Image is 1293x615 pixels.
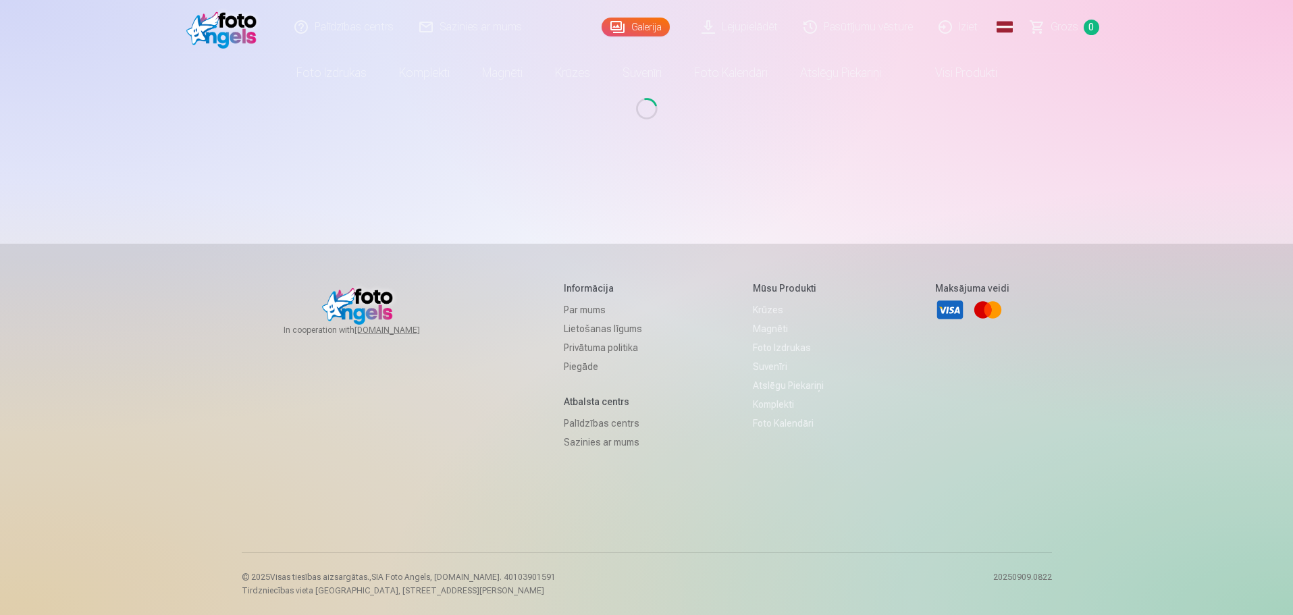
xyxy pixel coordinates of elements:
a: Foto kalendāri [678,54,784,92]
a: Lietošanas līgums [564,319,642,338]
a: Atslēgu piekariņi [753,376,824,395]
span: Grozs [1051,19,1078,35]
a: Atslēgu piekariņi [784,54,897,92]
a: Palīdzības centrs [564,414,642,433]
a: Krūzes [539,54,606,92]
p: Tirdzniecības vieta [GEOGRAPHIC_DATA], [STREET_ADDRESS][PERSON_NAME] [242,585,556,596]
h5: Maksājuma veidi [935,282,1009,295]
a: Suvenīri [606,54,678,92]
a: Foto kalendāri [753,414,824,433]
a: Visa [935,295,965,325]
a: Krūzes [753,300,824,319]
span: SIA Foto Angels, [DOMAIN_NAME]. 40103901591 [371,572,556,582]
a: Galerija [602,18,670,36]
span: 0 [1084,20,1099,35]
h5: Informācija [564,282,642,295]
a: Par mums [564,300,642,319]
a: Mastercard [973,295,1003,325]
a: Visi produkti [897,54,1013,92]
p: 20250909.0822 [993,572,1052,596]
h5: Mūsu produkti [753,282,824,295]
a: Suvenīri [753,357,824,376]
a: [DOMAIN_NAME] [354,325,452,336]
a: Komplekti [383,54,466,92]
span: In cooperation with [284,325,452,336]
a: Foto izdrukas [280,54,383,92]
a: Sazinies ar mums [564,433,642,452]
h5: Atbalsta centrs [564,395,642,408]
a: Magnēti [466,54,539,92]
a: Privātuma politika [564,338,642,357]
a: Piegāde [564,357,642,376]
a: Foto izdrukas [753,338,824,357]
p: © 2025 Visas tiesības aizsargātas. , [242,572,556,583]
img: /fa1 [186,5,264,49]
a: Magnēti [753,319,824,338]
a: Komplekti [753,395,824,414]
